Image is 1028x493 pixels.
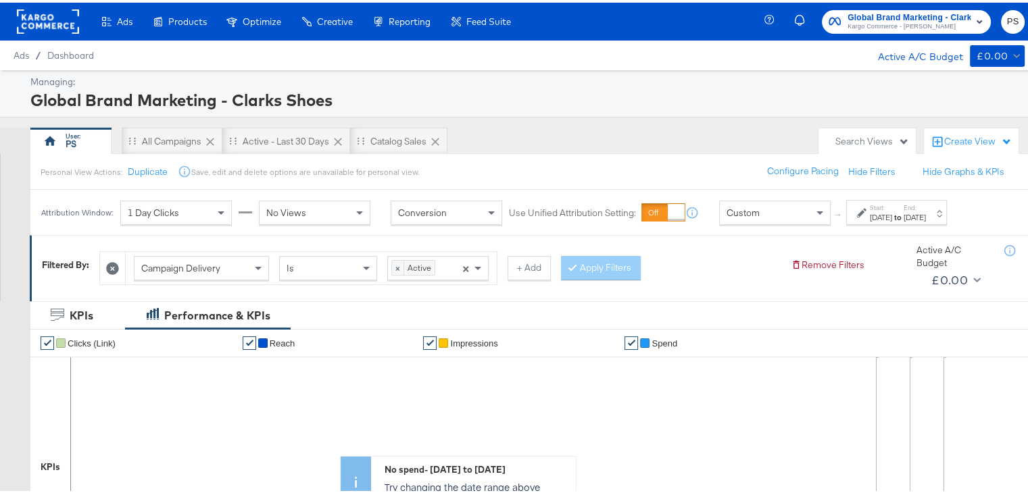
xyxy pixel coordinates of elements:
span: Is [287,259,294,271]
button: Duplicate [128,163,168,176]
div: All Campaigns [142,132,201,145]
span: Creative [317,14,353,24]
div: Active - Last 30 Days [243,132,329,145]
div: Catalog Sales [370,132,426,145]
button: Hide Graphs & KPIs [923,163,1004,176]
span: Spend [652,336,677,346]
span: Active [404,258,435,271]
div: Managing: [30,73,1021,86]
div: Search Views [835,132,909,145]
div: [DATE] [870,209,892,220]
div: Performance & KPIs [164,305,270,321]
div: Active A/C Budget [864,43,963,63]
div: Filtered By: [42,256,89,269]
button: Configure Pacing [758,157,848,181]
a: ✔ [423,334,437,347]
span: Ads [14,47,29,58]
div: Drag to reorder tab [229,134,237,142]
span: Conversion [398,204,447,216]
span: Clicks (Link) [68,336,116,346]
label: End: [904,201,926,209]
button: PS [1001,7,1025,31]
button: Global Brand Marketing - Clarks ShoesKargo Commerce - [PERSON_NAME] [822,7,991,31]
span: Custom [727,204,760,216]
a: Dashboard [47,47,94,58]
span: Global Brand Marketing - Clarks Shoes [848,8,971,22]
button: Remove Filters [791,256,864,269]
span: Products [168,14,207,24]
a: ✔ [625,334,638,347]
span: PS [1006,11,1019,27]
div: Save, edit and delete options are unavailable for personal view. [191,164,419,175]
strong: to [892,209,904,219]
div: Drag to reorder tab [128,134,136,142]
div: Personal View Actions: [41,164,122,175]
span: Feed Suite [466,14,511,24]
div: £0.00 [977,45,1008,62]
span: Clear all [460,254,471,277]
div: KPIs [70,305,93,321]
span: / [29,47,47,58]
div: Drag to reorder tab [357,134,364,142]
div: Global Brand Marketing - Clarks Shoes [30,86,1021,109]
span: ↑ [832,210,845,215]
span: × [462,259,468,271]
label: Use Unified Attribution Setting: [509,204,636,217]
span: Optimize [243,14,281,24]
button: + Add [508,253,551,278]
button: £0.00 [926,267,983,288]
div: Create View [944,132,1012,146]
div: Active A/C Budget [916,241,991,266]
span: Ads [117,14,132,24]
div: PS [66,135,76,148]
span: Impressions [450,336,497,346]
label: Start: [870,201,892,209]
span: 1 Day Clicks [128,204,179,216]
div: £0.00 [931,267,968,288]
span: No Views [266,204,306,216]
span: Reach [270,336,295,346]
span: Campaign Delivery [141,259,220,271]
a: ✔ [41,334,54,347]
span: Kargo Commerce - [PERSON_NAME] [848,19,971,30]
button: £0.00 [970,43,1025,64]
button: Hide Filters [848,163,896,176]
span: Reporting [389,14,431,24]
div: Attribution Window: [41,205,114,215]
div: [DATE] [904,209,926,220]
p: Try changing the date range above [385,477,569,491]
div: No spend - [DATE] to [DATE] [385,461,569,473]
span: × [392,258,404,271]
a: ✔ [243,334,256,347]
